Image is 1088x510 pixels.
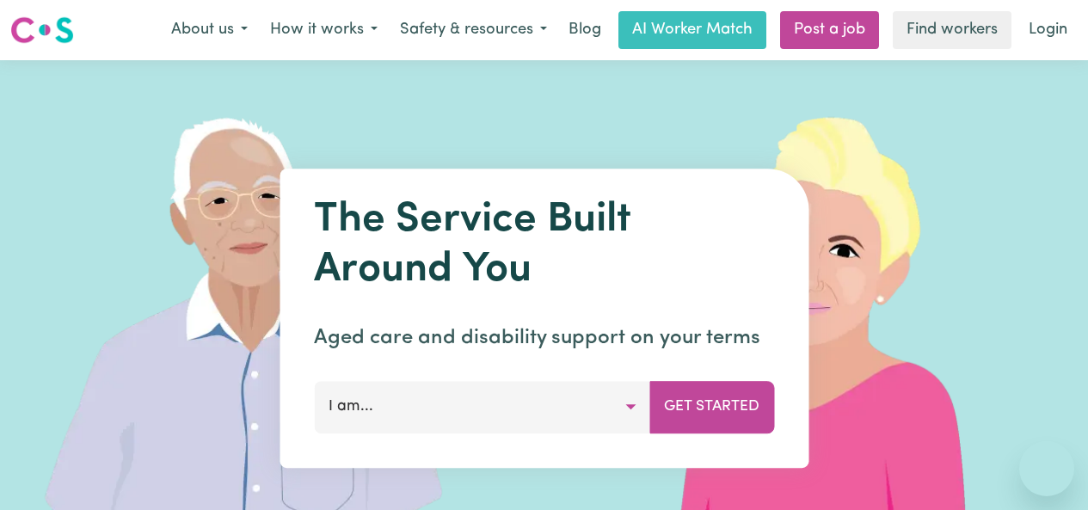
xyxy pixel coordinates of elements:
a: Blog [558,11,612,49]
a: Post a job [780,11,879,49]
p: Aged care and disability support on your terms [314,323,774,353]
button: Safety & resources [389,12,558,48]
a: Login [1018,11,1078,49]
a: Find workers [893,11,1011,49]
a: Careseekers logo [10,10,74,50]
a: AI Worker Match [618,11,766,49]
iframe: Button to launch messaging window [1019,441,1074,496]
h1: The Service Built Around You [314,196,774,295]
button: How it works [259,12,389,48]
button: Get Started [649,381,774,433]
button: About us [160,12,259,48]
img: Careseekers logo [10,15,74,46]
button: I am... [314,381,650,433]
